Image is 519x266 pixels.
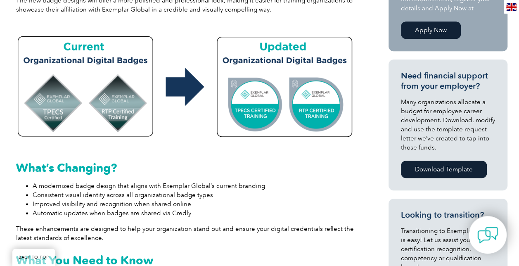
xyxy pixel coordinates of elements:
li: A modernized badge design that aligns with Exemplar Global’s current branding [33,181,355,190]
img: contact-chat.png [477,225,498,245]
h3: Need financial support from your employer? [401,71,495,91]
a: BACK TO TOP [12,249,55,266]
li: Consistent visual identity across all organizational badge types [33,190,355,199]
img: Organizational Digital Badges [16,29,355,142]
p: These enhancements are designed to help your organization stand out and ensure your digital crede... [16,224,355,242]
a: Apply Now [401,21,461,39]
li: Improved visibility and recognition when shared online [33,199,355,209]
p: Many organizations allocate a budget for employee career development. Download, modify and use th... [401,97,495,152]
li: Automatic updates when badges are shared via Credly [33,209,355,218]
img: en [506,3,517,11]
a: Download Template [401,161,487,178]
h3: Looking to transition? [401,210,495,220]
strong: What’s Changing? [16,161,117,175]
